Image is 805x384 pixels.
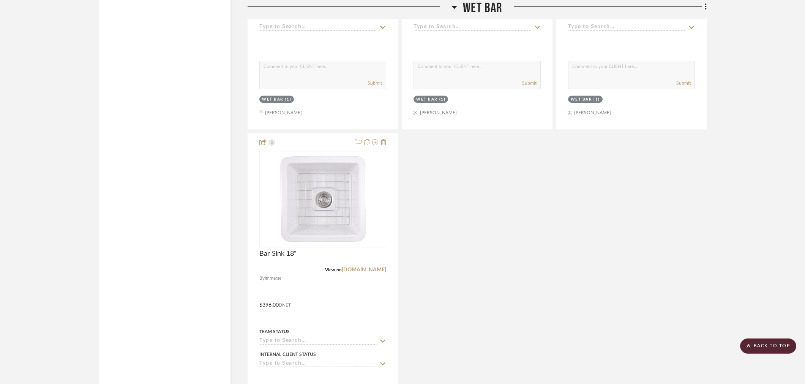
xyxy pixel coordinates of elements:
span: By [259,275,265,282]
div: Wet Bar [571,97,592,102]
a: [DOMAIN_NAME] [342,267,386,272]
div: Internal Client Status [259,351,316,358]
span: View on [325,268,342,272]
input: Type to Search… [259,338,377,345]
img: Bar Sink 18" [275,152,370,247]
button: Submit [522,80,537,87]
input: Type to Search… [259,24,377,31]
button: Submit [676,80,691,87]
input: Type to Search… [259,360,377,368]
span: Bar Sink 18" [259,250,297,258]
button: Submit [368,80,382,87]
div: Team Status [259,328,290,335]
div: Wet Bar [416,97,437,102]
div: (1) [439,97,446,102]
input: Type to Search… [414,24,531,31]
input: Type to Search… [568,24,686,31]
div: (1) [285,97,292,102]
scroll-to-top-button: BACK TO TOP [740,338,796,354]
div: Wet Bar [262,97,283,102]
span: Immerse [265,275,281,282]
div: (1) [593,97,600,102]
